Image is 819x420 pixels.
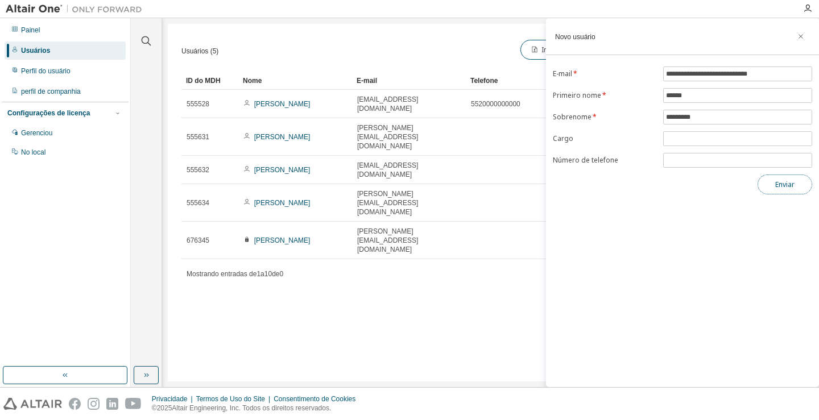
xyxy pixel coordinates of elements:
[152,395,188,403] font: Privacidade
[186,77,221,85] font: ID do MDH
[280,270,284,278] font: 0
[553,90,601,100] font: Primeiro nome
[272,270,279,278] font: de
[264,270,272,278] font: 10
[21,67,71,75] font: Perfil do usuário
[187,100,209,108] font: 555528
[254,166,311,174] font: [PERSON_NAME]
[243,77,262,85] font: Nome
[357,124,418,150] font: [PERSON_NAME][EMAIL_ADDRESS][DOMAIN_NAME]
[187,270,257,278] font: Mostrando entradas de
[254,100,311,108] font: [PERSON_NAME]
[274,395,355,403] font: Consentimento de Cookies
[7,109,90,117] font: Configurações de licença
[187,166,209,174] font: 555632
[21,88,81,95] font: perfil de companhia
[553,134,573,143] font: Cargo
[555,33,595,41] font: Novo usuário
[775,180,795,189] font: Enviar
[260,270,264,278] font: a
[553,69,572,78] font: E-mail
[520,40,605,60] button: Importar de CSV
[21,129,52,137] font: Gerenciou
[21,148,45,156] font: No local
[88,398,100,410] img: instagram.svg
[357,190,418,216] font: [PERSON_NAME][EMAIL_ADDRESS][DOMAIN_NAME]
[21,47,50,55] font: Usuários
[254,133,311,141] font: [PERSON_NAME]
[196,395,265,403] font: Termos de Uso do Site
[181,47,218,55] font: Usuários (5)
[187,236,209,244] font: 676345
[357,227,418,253] font: [PERSON_NAME][EMAIL_ADDRESS][DOMAIN_NAME]
[357,161,418,178] font: [EMAIL_ADDRESS][DOMAIN_NAME]
[254,199,311,207] font: [PERSON_NAME]
[125,398,142,410] img: youtube.svg
[471,100,520,108] font: 5520000000000
[553,155,618,165] font: Número de telefone
[6,3,148,15] img: Altair Um
[3,398,62,410] img: altair_logo.svg
[21,26,40,34] font: Painel
[257,270,260,278] font: 1
[106,398,118,410] img: linkedin.svg
[254,236,311,244] font: [PERSON_NAME]
[187,199,209,207] font: 555634
[357,77,377,85] font: E-mail
[357,95,418,113] font: [EMAIL_ADDRESS][DOMAIN_NAME]
[553,112,591,122] font: Sobrenome
[758,174,812,194] button: Enviar
[157,404,172,412] font: 2025
[152,404,157,412] font: ©
[541,45,595,55] font: Importar de CSV
[172,404,331,412] font: Altair Engineering, Inc. Todos os direitos reservados.
[69,398,81,410] img: facebook.svg
[470,77,498,85] font: Telefone
[187,133,209,141] font: 555631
